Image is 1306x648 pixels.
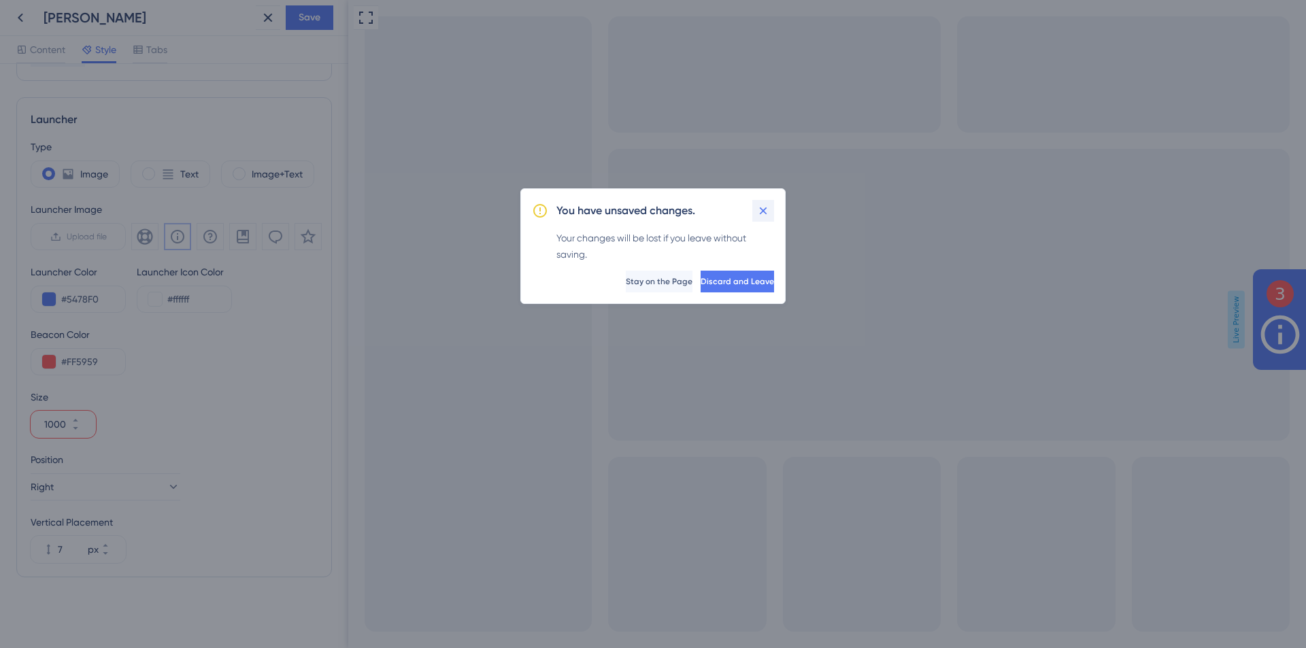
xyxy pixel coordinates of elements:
h2: You have unsaved changes. [556,203,695,219]
span: Discard and Leave [701,276,774,287]
span: Stay on the Page [626,276,692,287]
div: 3 [70,22,81,33]
div: Your changes will be lost if you leave without saving. [556,230,774,262]
span: Live Preview [880,290,897,348]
